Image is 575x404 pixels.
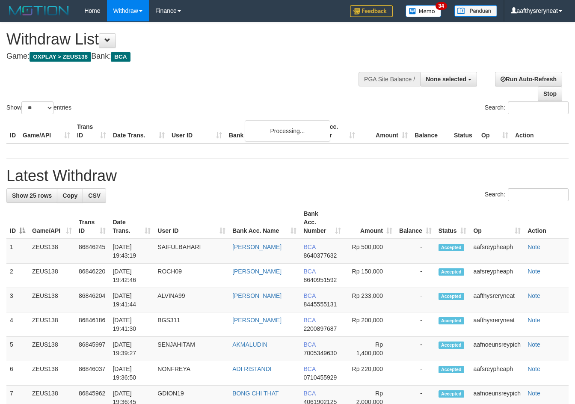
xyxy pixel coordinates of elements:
span: BCA [303,365,315,372]
a: Note [528,268,540,275]
a: [PERSON_NAME] [232,317,282,324]
td: aafthysreryneat [470,312,524,337]
td: 4 [6,312,29,337]
a: Note [528,317,540,324]
a: Note [528,292,540,299]
th: Bank Acc. Name [225,119,306,143]
td: [DATE] 19:43:19 [109,239,154,264]
span: Copy 2200897687 to clipboard [303,325,337,332]
a: ADI RISTANDI [232,365,272,372]
td: ZEUS138 [29,239,75,264]
td: - [396,361,435,386]
span: BCA [303,292,315,299]
h1: Withdraw List [6,31,375,48]
td: 1 [6,239,29,264]
a: BONG CHI THAT [232,390,279,397]
span: BCA [303,268,315,275]
th: ID [6,119,19,143]
td: [DATE] 19:41:44 [109,288,154,312]
th: User ID [168,119,225,143]
button: None selected [420,72,477,86]
a: Note [528,341,540,348]
td: 86846204 [75,288,109,312]
span: Accepted [439,268,464,276]
h1: Latest Withdraw [6,167,569,184]
a: Run Auto-Refresh [495,72,562,86]
span: Copy 0710455929 to clipboard [303,374,337,381]
td: - [396,264,435,288]
td: 2 [6,264,29,288]
span: BCA [303,390,315,397]
th: Game/API [19,119,74,143]
th: Date Trans. [110,119,168,143]
th: Op: activate to sort column ascending [470,206,524,239]
th: Action [524,206,569,239]
td: Rp 500,000 [344,239,396,264]
td: - [396,312,435,337]
div: Processing... [245,120,330,142]
td: - [396,288,435,312]
a: Show 25 rows [6,188,57,203]
a: Note [528,390,540,397]
span: None selected [426,76,466,83]
img: Button%20Memo.svg [406,5,442,17]
td: ZEUS138 [29,361,75,386]
select: Showentries [21,101,53,114]
span: Copy [62,192,77,199]
th: Status: activate to sort column ascending [435,206,470,239]
span: Show 25 rows [12,192,52,199]
td: ALVINA99 [154,288,229,312]
td: Rp 233,000 [344,288,396,312]
td: aafsreypheaph [470,239,524,264]
span: CSV [88,192,101,199]
label: Search: [485,101,569,114]
input: Search: [508,188,569,201]
td: aafsreypheaph [470,361,524,386]
label: Search: [485,188,569,201]
div: PGA Site Balance / [359,72,420,86]
span: Accepted [439,317,464,324]
td: - [396,239,435,264]
a: [PERSON_NAME] [232,244,282,250]
a: AKMALUDIN [232,341,267,348]
td: ZEUS138 [29,288,75,312]
th: Trans ID: activate to sort column ascending [75,206,109,239]
td: ZEUS138 [29,337,75,361]
th: Bank Acc. Number: activate to sort column ascending [300,206,344,239]
th: Amount: activate to sort column ascending [344,206,396,239]
span: Copy 8640377632 to clipboard [303,252,337,259]
a: Note [528,365,540,372]
td: ZEUS138 [29,264,75,288]
td: BGS311 [154,312,229,337]
td: Rp 150,000 [344,264,396,288]
th: User ID: activate to sort column ascending [154,206,229,239]
td: [DATE] 19:41:30 [109,312,154,337]
td: 86846186 [75,312,109,337]
span: BCA [111,52,130,62]
span: Accepted [439,244,464,251]
th: Status [451,119,478,143]
a: Copy [57,188,83,203]
span: Accepted [439,366,464,373]
label: Show entries [6,101,71,114]
span: Copy 8445555131 to clipboard [303,301,337,308]
th: Balance [411,119,451,143]
td: 3 [6,288,29,312]
span: Accepted [439,342,464,349]
td: ZEUS138 [29,312,75,337]
span: BCA [303,317,315,324]
a: Stop [538,86,562,101]
img: panduan.png [454,5,497,17]
img: MOTION_logo.png [6,4,71,17]
td: 86846245 [75,239,109,264]
th: ID: activate to sort column descending [6,206,29,239]
th: Op [478,119,512,143]
a: Note [528,244,540,250]
h4: Game: Bank: [6,52,375,61]
td: [DATE] 19:39:27 [109,337,154,361]
th: Game/API: activate to sort column ascending [29,206,75,239]
span: Accepted [439,293,464,300]
th: Trans ID [74,119,110,143]
td: ROCH09 [154,264,229,288]
span: Copy 8640951592 to clipboard [303,276,337,283]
